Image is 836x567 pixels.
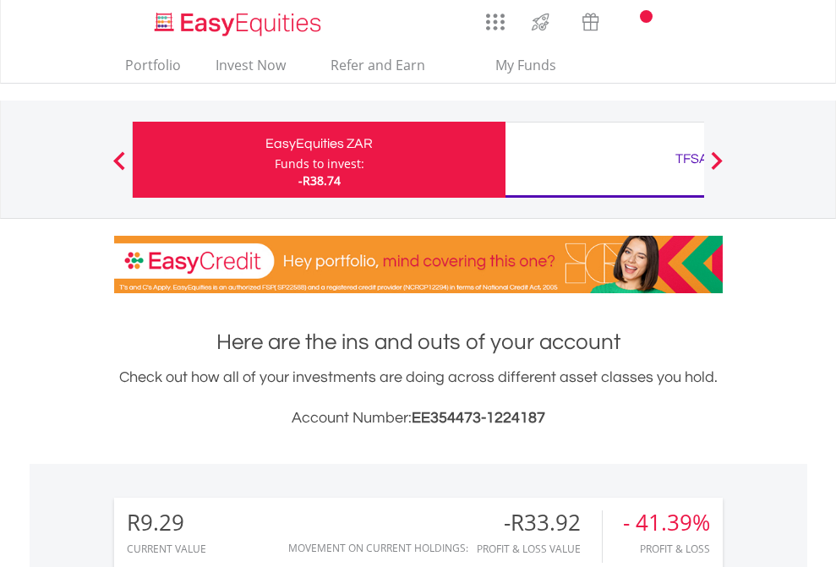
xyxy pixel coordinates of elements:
button: Previous [102,160,136,177]
img: grid-menu-icon.svg [486,13,505,31]
span: -R38.74 [298,172,341,188]
div: EasyEquities ZAR [143,132,495,155]
a: Home page [148,4,328,38]
img: EasyCredit Promotion Banner [114,236,723,293]
div: Profit & Loss [623,543,710,554]
a: Vouchers [566,4,615,35]
a: Invest Now [209,57,292,83]
a: Refer and Earn [314,57,443,83]
a: FAQ's and Support [658,4,702,38]
span: EE354473-1224187 [412,410,545,426]
a: Notifications [615,4,658,38]
div: Funds to invest: [275,155,364,172]
a: AppsGrid [475,4,516,31]
div: Movement on Current Holdings: [288,542,468,553]
span: Refer and Earn [331,56,425,74]
a: Portfolio [118,57,188,83]
img: vouchers-v2.svg [576,8,604,35]
img: EasyEquities_Logo.png [151,10,328,38]
div: Profit & Loss Value [477,543,602,554]
div: -R33.92 [477,510,602,535]
span: My Funds [471,54,582,76]
div: Check out how all of your investments are doing across different asset classes you hold. [114,366,723,430]
img: thrive-v2.svg [527,8,555,35]
h3: Account Number: [114,406,723,430]
div: - 41.39% [623,510,710,535]
a: My Profile [702,4,745,41]
div: CURRENT VALUE [127,543,206,554]
button: Next [700,160,734,177]
h1: Here are the ins and outs of your account [114,327,723,357]
div: R9.29 [127,510,206,535]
